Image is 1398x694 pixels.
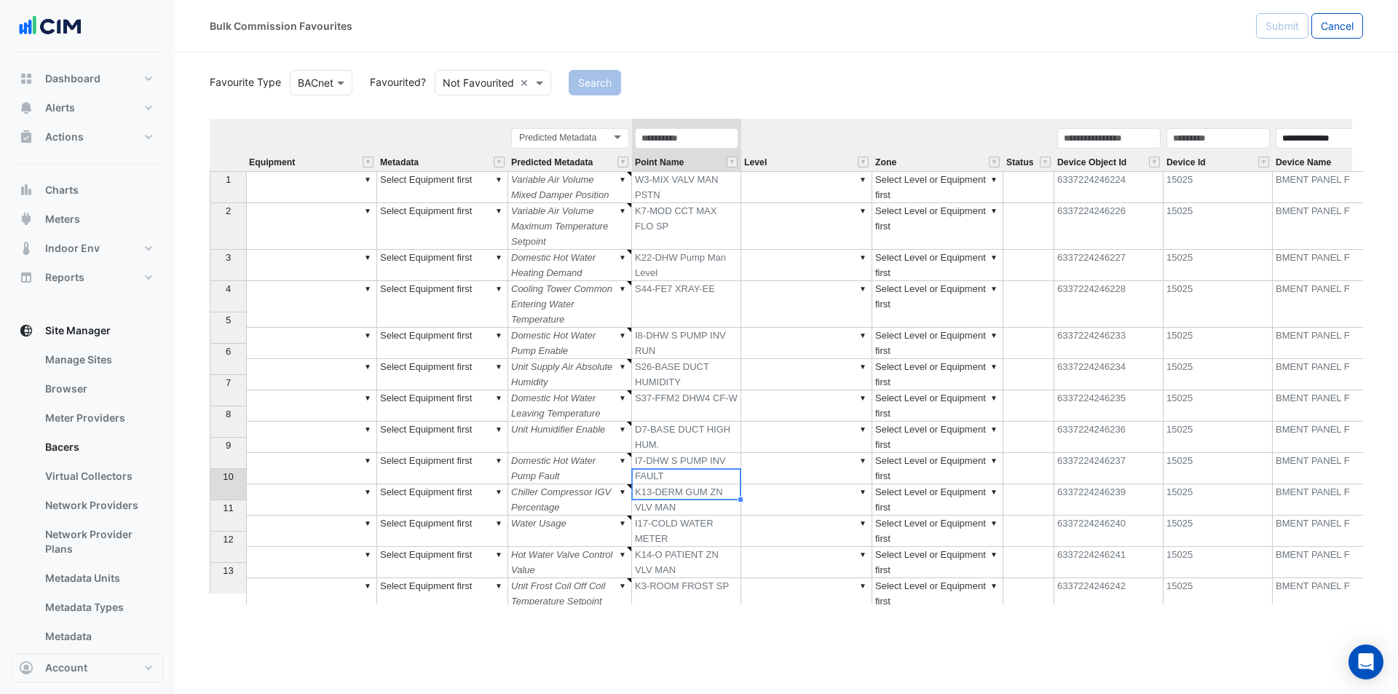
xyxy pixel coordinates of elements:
[380,158,419,167] span: Metadata
[872,516,1003,547] td: Select Level or Equipment first
[988,516,1000,531] div: ▼
[1273,390,1382,422] td: BMENT PANEL F
[872,250,1003,281] td: Select Level or Equipment first
[617,203,628,218] div: ▼
[857,203,869,218] div: ▼
[1054,250,1164,281] td: 6337224246227
[617,172,628,187] div: ▼
[632,422,741,453] td: D7-BASE DUCT HIGH HUM.
[223,565,233,576] span: 13
[362,484,374,500] div: ▼
[493,203,505,218] div: ▼
[872,422,1003,453] td: Select Level or Equipment first
[872,281,1003,328] td: Select Level or Equipment first
[226,346,231,357] span: 6
[635,158,684,167] span: Point Name
[988,359,1000,374] div: ▼
[857,328,869,343] div: ▼
[33,593,163,622] a: Metadata Types
[12,122,163,151] button: Actions
[988,172,1000,187] div: ▼
[1054,328,1164,359] td: 6337224246233
[1164,328,1273,359] td: 15025
[33,520,163,564] a: Network Provider Plans
[1054,390,1164,422] td: 6337224246235
[362,516,374,531] div: ▼
[362,281,374,296] div: ▼
[493,484,505,500] div: ▼
[226,377,231,388] span: 7
[223,534,233,545] span: 12
[362,453,374,468] div: ▼
[361,74,426,90] label: Favourited?
[1164,547,1273,578] td: 15025
[1273,171,1382,203] td: BMENT PANEL F
[223,502,233,513] span: 11
[226,409,231,419] span: 8
[362,328,374,343] div: ▼
[1273,359,1382,390] td: BMENT PANEL F
[362,172,374,187] div: ▼
[33,433,163,462] a: Bacers
[1164,484,1273,516] td: 15025
[1273,484,1382,516] td: BMENT PANEL F
[1054,203,1164,250] td: 6337224246226
[617,453,628,468] div: ▼
[1164,453,1273,484] td: 15025
[872,390,1003,422] td: Select Level or Equipment first
[988,203,1000,218] div: ▼
[988,281,1000,296] div: ▼
[226,252,231,263] span: 3
[45,130,84,144] span: Actions
[508,171,632,203] td: Variable Air Volume Mixed Damper Position
[19,241,33,256] app-icon: Indoor Env
[493,359,505,374] div: ▼
[226,205,231,216] span: 2
[1273,453,1382,484] td: BMENT PANEL F
[362,359,374,374] div: ▼
[362,250,374,265] div: ▼
[12,316,163,345] button: Site Manager
[377,390,508,422] td: Select Equipment first
[872,484,1003,516] td: Select Level or Equipment first
[875,158,896,167] span: Zone
[872,171,1003,203] td: Select Level or Equipment first
[33,462,163,491] a: Virtual Collectors
[493,328,505,343] div: ▼
[857,453,869,468] div: ▼
[45,270,84,285] span: Reports
[493,516,505,531] div: ▼
[12,64,163,93] button: Dashboard
[508,359,632,390] td: Unit Supply Air Absolute Humidity
[1166,158,1206,167] span: Device Id
[45,71,100,86] span: Dashboard
[857,547,869,562] div: ▼
[617,484,628,500] div: ▼
[1164,390,1273,422] td: 15025
[508,203,632,250] td: Variable Air Volume Maximum Temperature Setpoint
[45,183,79,197] span: Charts
[1164,422,1273,453] td: 15025
[988,328,1000,343] div: ▼
[12,263,163,292] button: Reports
[377,359,508,390] td: Select Equipment first
[1054,281,1164,328] td: 6337224246228
[744,158,767,167] span: Level
[377,171,508,203] td: Select Equipment first
[19,323,33,338] app-icon: Site Manager
[19,183,33,197] app-icon: Charts
[632,203,741,250] td: K7-MOD CCT MAX FLO SP
[988,484,1000,500] div: ▼
[45,323,111,338] span: Site Manager
[377,484,508,516] td: Select Equipment first
[632,250,741,281] td: K22-DHW Pump Man Level
[632,328,741,359] td: I8-DHW S PUMP INV RUN
[493,453,505,468] div: ▼
[33,345,163,374] a: Manage Sites
[1273,203,1382,250] td: BMENT PANEL F
[632,281,741,328] td: S44-FE7 XRAY-EE
[1164,359,1273,390] td: 15025
[1164,578,1273,610] td: 15025
[1273,516,1382,547] td: BMENT PANEL F
[1164,250,1273,281] td: 15025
